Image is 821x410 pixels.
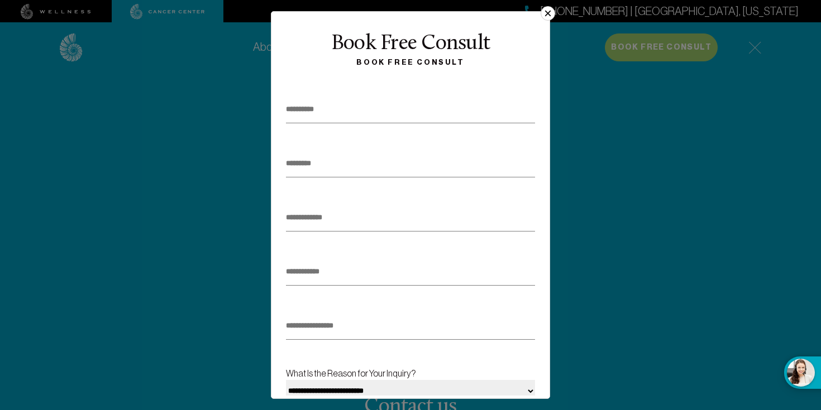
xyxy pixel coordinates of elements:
[283,32,538,56] div: Book Free Consult
[286,380,535,402] select: What Is the Reason for Your Inquiry?
[541,6,555,21] button: ×
[283,56,538,69] div: Book Free Consult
